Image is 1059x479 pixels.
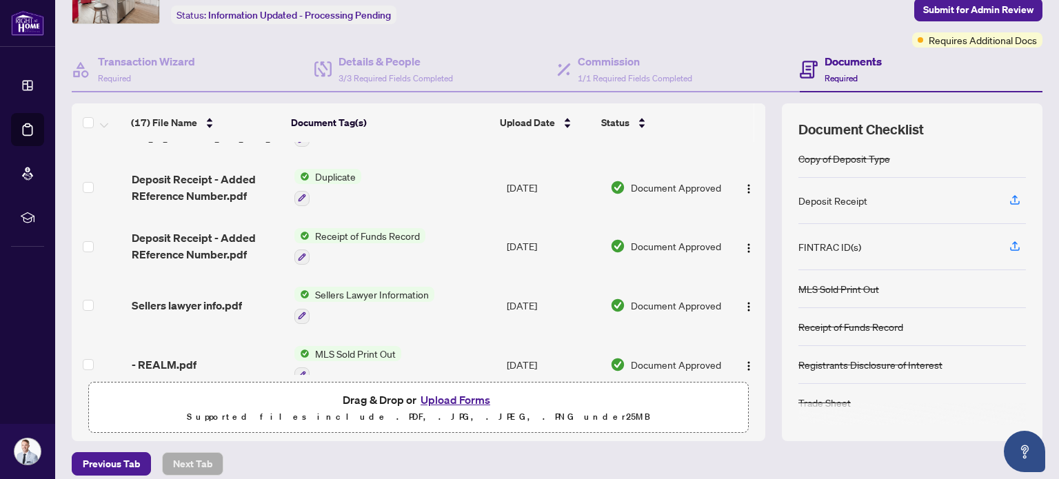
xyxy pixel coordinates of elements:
h4: Documents [825,53,882,70]
div: Deposit Receipt [798,193,867,208]
div: Registrants Disclosure of Interest [798,357,942,372]
span: Document Approved [631,357,721,372]
img: Status Icon [294,228,310,243]
img: Document Status [610,298,625,313]
img: Status Icon [294,346,310,361]
span: 3/3 Required Fields Completed [339,73,453,83]
span: MLS Sold Print Out [310,346,401,361]
div: Trade Sheet [798,395,851,410]
img: Document Status [610,180,625,195]
h4: Transaction Wizard [98,53,195,70]
img: Logo [743,183,754,194]
td: [DATE] [501,158,605,217]
div: MLS Sold Print Out [798,281,879,296]
th: (17) File Name [125,103,285,142]
span: Receipt of Funds Record [310,228,425,243]
span: Previous Tab [83,453,140,475]
th: Document Tag(s) [285,103,494,142]
h4: Details & People [339,53,453,70]
span: Duplicate [310,169,361,184]
span: Document Checklist [798,120,924,139]
button: Status IconSellers Lawyer Information [294,287,434,324]
div: Copy of Deposit Type [798,151,890,166]
td: [DATE] [501,276,605,335]
span: Document Approved [631,298,721,313]
span: Upload Date [500,115,555,130]
span: Status [601,115,629,130]
button: Status IconDuplicate [294,169,361,206]
button: Logo [738,354,760,376]
button: Status IconReceipt of Funds Record [294,228,425,265]
span: Sellers Lawyer Information [310,287,434,302]
span: Sellers lawyer info.pdf [132,297,242,314]
th: Status [596,103,719,142]
button: Next Tab [162,452,223,476]
img: Logo [743,301,754,312]
span: Required [825,73,858,83]
img: Logo [743,243,754,254]
img: Status Icon [294,287,310,302]
div: Status: [171,6,396,24]
span: Deposit Receipt - Added REference Number.pdf [132,230,283,263]
button: Previous Tab [72,452,151,476]
span: 1/1 Required Fields Completed [578,73,692,83]
th: Upload Date [494,103,596,142]
img: Document Status [610,238,625,254]
span: Required [98,73,131,83]
button: Logo [738,176,760,198]
td: [DATE] [501,217,605,276]
span: (17) File Name [131,115,197,130]
img: Logo [743,360,754,371]
span: Drag & Drop or [343,391,494,409]
span: Requires Additional Docs [929,32,1037,48]
span: - REALM.pdf [132,356,196,373]
div: FINTRAC ID(s) [798,239,861,254]
button: Logo [738,235,760,257]
span: Document Approved [631,180,721,195]
button: Logo [738,294,760,316]
p: Supported files include .PDF, .JPG, .JPEG, .PNG under 25 MB [97,409,740,425]
td: [DATE] [501,335,605,394]
h4: Commission [578,53,692,70]
div: Receipt of Funds Record [798,319,903,334]
img: Profile Icon [14,438,41,465]
span: Drag & Drop orUpload FormsSupported files include .PDF, .JPG, .JPEG, .PNG under25MB [89,383,748,434]
button: Status IconMLS Sold Print Out [294,346,401,383]
span: Deposit Receipt - Added REference Number.pdf [132,171,283,204]
img: logo [11,10,44,36]
span: Information Updated - Processing Pending [208,9,391,21]
button: Upload Forms [416,391,494,409]
img: Document Status [610,357,625,372]
span: Document Approved [631,238,721,254]
button: Open asap [1004,431,1045,472]
img: Status Icon [294,169,310,184]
